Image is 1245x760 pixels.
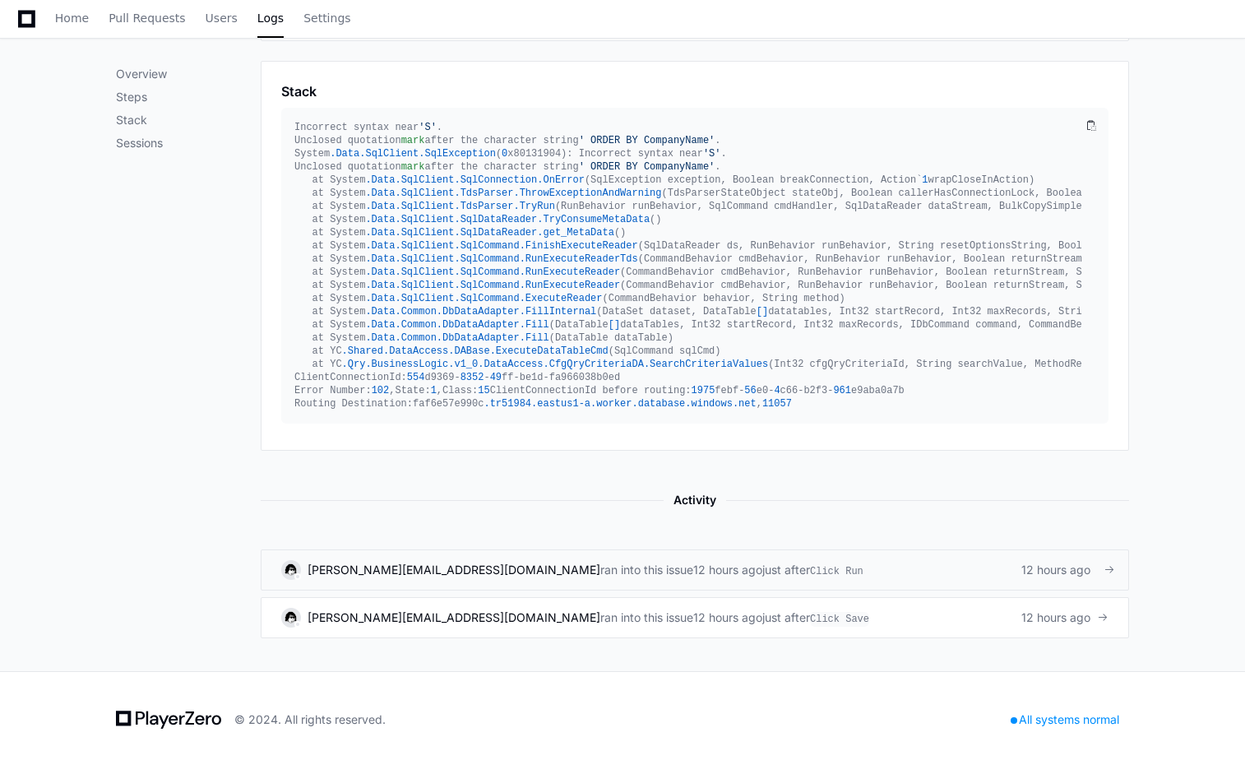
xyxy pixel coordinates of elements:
[395,306,436,317] span: .Common
[520,319,549,331] span: .Fill
[437,319,520,331] span: .DbDataAdapter
[365,253,395,265] span: .Data
[513,188,661,199] span: .ThrowExceptionAndWarning
[395,227,454,239] span: .SqlClient
[1001,708,1129,731] div: All systems normal
[283,609,299,625] img: 16.svg
[461,372,484,383] span: 8352
[365,266,395,278] span: .Data
[609,319,620,331] span: []
[454,240,519,252] span: .SqlCommand
[365,214,395,225] span: .Data
[401,161,425,173] span: mark
[537,227,614,239] span: .get_MetaData
[395,266,454,278] span: .SqlClient
[685,398,733,410] span: .windows
[206,13,238,23] span: Users
[448,359,478,370] span: .v1_0
[922,174,928,186] span: 1
[109,13,185,23] span: Pull Requests
[693,609,762,626] div: 12 hours ago
[419,122,437,133] span: 'S'
[520,332,549,344] span: .Fill
[116,66,261,82] p: Overview
[600,609,693,626] span: ran into this issue
[261,597,1129,638] a: [PERSON_NAME][EMAIL_ADDRESS][DOMAIN_NAME]ran into this issue12 hours agojust afterClick Save12 ho...
[1021,562,1090,578] span: 12 hours ago
[762,609,869,626] div: just after
[294,121,1082,410] div: Incorrect syntax near . Unclosed quotation after the character string . System ( x80131904): Inco...
[401,135,425,146] span: mark
[365,359,448,370] span: .BusinessLogic
[359,148,419,160] span: .SqlClient
[520,293,603,304] span: .ExecuteReader
[419,148,496,160] span: .SqlException
[520,240,638,252] span: .FinishExecuteReader
[395,332,436,344] span: .Common
[395,188,454,199] span: .SqlClient
[632,398,685,410] span: .database
[757,306,768,317] span: []
[234,711,386,728] div: © 2024. All rights reserved.
[664,490,726,510] span: Activity
[372,385,390,396] span: 102
[833,385,851,396] span: 961
[365,201,395,212] span: .Data
[365,240,395,252] span: .Data
[365,319,395,331] span: .Data
[395,201,454,212] span: .SqlClient
[395,293,454,304] span: .SqlClient
[395,174,454,186] span: .SqlClient
[116,89,261,105] p: Steps
[407,372,425,383] span: 554
[365,306,395,317] span: .Data
[531,398,590,410] span: .eastus1-a
[644,359,768,370] span: .SearchCriteriaValues
[342,345,383,357] span: .Shared
[55,13,89,23] span: Home
[520,306,597,317] span: .FillInternal
[454,280,519,291] span: .SqlCommand
[543,359,643,370] span: .CfgQryCriteriaDA
[490,345,609,357] span: .ExecuteDataTableCmd
[365,174,395,186] span: .Data
[537,214,650,225] span: .TryConsumeMetaData
[383,345,448,357] span: .DataAccess
[308,563,600,577] span: [PERSON_NAME][EMAIL_ADDRESS][DOMAIN_NAME]
[330,148,359,160] span: .Data
[395,214,454,225] span: .SqlClient
[537,174,585,186] span: .OnError
[437,306,520,317] span: .DbDataAdapter
[261,549,1129,591] a: [PERSON_NAME][EMAIL_ADDRESS][DOMAIN_NAME]ran into this issue12 hours agojust afterClick Run12 hou...
[281,81,1108,101] app-pz-page-link-header: Stack
[395,319,436,331] span: .Common
[281,81,317,101] h1: Stack
[579,161,715,173] span: ' ORDER BY CompanyName'
[810,612,869,627] span: Click Save
[520,280,620,291] span: .RunExecuteReader
[365,293,395,304] span: .Data
[590,398,632,410] span: .worker
[395,240,454,252] span: .SqlClient
[454,266,519,278] span: .SqlCommand
[478,359,543,370] span: .DataAccess
[116,112,261,128] p: Stack
[490,372,502,383] span: 49
[693,562,762,578] div: 12 hours ago
[810,564,863,579] span: Click Run
[484,398,531,410] span: .tr51984
[1021,609,1090,626] span: 12 hours ago
[342,359,366,370] span: .Qry
[365,188,395,199] span: .Data
[454,253,519,265] span: .SqlCommand
[437,332,520,344] span: .DbDataAdapter
[733,398,757,410] span: .net
[448,345,489,357] span: .DABase
[308,610,600,624] a: [PERSON_NAME][EMAIL_ADDRESS][DOMAIN_NAME]
[365,227,395,239] span: .Data
[774,385,780,396] span: 4
[502,148,507,160] span: 0
[454,201,513,212] span: .TdsParser
[454,188,513,199] span: .TdsParser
